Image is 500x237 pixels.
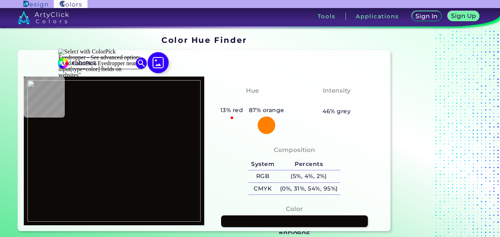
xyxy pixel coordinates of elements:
img: 6fd4e608-37d9-4516-97a0-731cc677913c [27,80,201,222]
h5: CMYK [249,183,277,195]
img: ArtyClick Design logo [23,1,48,8]
h3: Tools [318,14,336,19]
h3: Reddish Orange [221,97,283,105]
img: logo_artyclick_colors_white.svg [18,11,69,24]
h4: Color [286,204,303,214]
a: Sign In [413,12,440,21]
h4: Intensity [323,85,351,96]
h3: Medium [320,97,354,105]
h3: Applications [356,14,399,19]
img: icon search [136,58,147,68]
iframe: Advertisement [393,33,485,234]
h5: (5%, 4%, 2%) [277,170,340,182]
h5: Sign Up [452,13,475,19]
h5: 13% red [217,105,246,115]
h5: System [249,158,277,170]
h5: Sign In [417,14,436,19]
h4: Hue [246,85,259,96]
h5: 46% grey [322,107,351,116]
img: icon picture [148,52,169,73]
input: type color.. [68,58,137,68]
h4: Composition [274,145,315,155]
h5: (0%, 31%, 54%, 95%) [277,183,340,195]
a: Sign Up [449,12,478,21]
img: Select with ColorPick Eyedropper - See advanced option: "Add ColorPick Eyedropper near input[type... [58,49,146,78]
h5: 87% orange [246,105,287,115]
h5: RGB [249,170,277,182]
h5: Percents [277,158,340,170]
h1: Color Hue Finder [161,34,247,45]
